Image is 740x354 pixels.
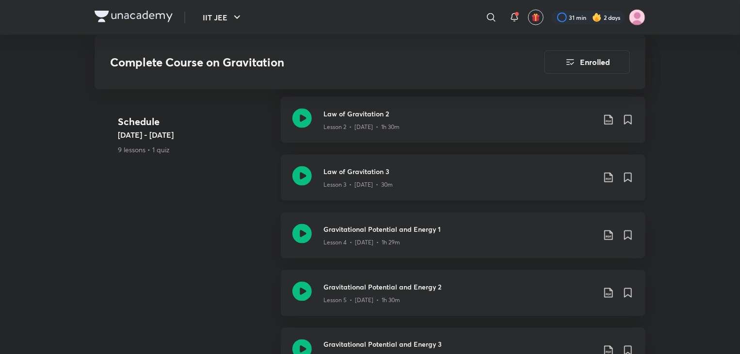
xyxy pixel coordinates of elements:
[592,13,602,22] img: streak
[281,270,645,328] a: Gravitational Potential and Energy 2Lesson 5 • [DATE] • 1h 30m
[281,155,645,212] a: Law of Gravitation 3Lesson 3 • [DATE] • 30m
[95,11,173,22] img: Company Logo
[545,50,630,74] button: Enrolled
[323,109,595,119] h3: Law of Gravitation 2
[323,339,595,350] h3: Gravitational Potential and Energy 3
[323,238,400,247] p: Lesson 4 • [DATE] • 1h 29m
[281,97,645,155] a: Law of Gravitation 2Lesson 2 • [DATE] • 1h 30m
[118,144,273,154] p: 9 lessons • 1 quiz
[531,13,540,22] img: avatar
[323,123,400,131] p: Lesson 2 • [DATE] • 1h 30m
[629,9,645,26] img: Adah Patil Patil
[95,11,173,25] a: Company Logo
[323,282,595,292] h3: Gravitational Potential and Energy 2
[281,212,645,270] a: Gravitational Potential and Energy 1Lesson 4 • [DATE] • 1h 29m
[118,114,273,129] h4: Schedule
[323,224,595,234] h3: Gravitational Potential and Energy 1
[323,180,393,189] p: Lesson 3 • [DATE] • 30m
[110,55,490,69] h3: Complete Course on Gravitation
[323,296,400,305] p: Lesson 5 • [DATE] • 1h 30m
[323,166,595,177] h3: Law of Gravitation 3
[528,10,544,25] button: avatar
[118,129,273,140] h5: [DATE] - [DATE]
[197,8,249,27] button: IIT JEE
